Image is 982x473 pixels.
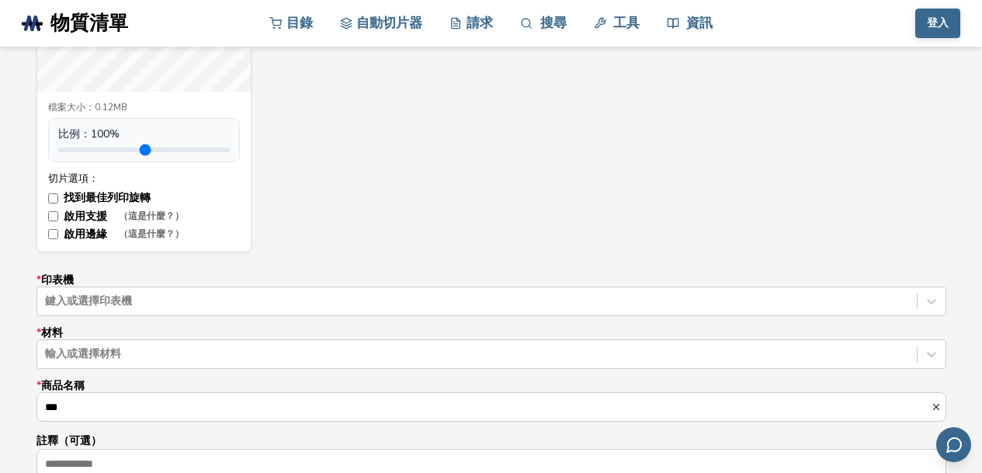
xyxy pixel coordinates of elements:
[45,295,48,308] input: *印表機鍵入或選擇印表機
[286,14,313,32] font: 目錄
[58,127,91,141] font: 比例：
[37,393,931,421] input: *商品名稱
[467,14,493,32] font: 請求
[41,378,85,393] font: 商品名稱
[686,14,713,32] font: 資訊
[48,101,95,113] font: 檔案大小：
[41,273,74,287] font: 印表機
[119,210,184,222] font: （這是什麼？）
[119,228,184,240] font: （這是什麼？）
[45,348,48,360] input: *材料輸入或選擇材料
[48,172,99,185] font: 切片選項：
[95,101,127,113] font: 0.12MB
[540,14,567,32] font: 搜尋
[936,427,971,462] button: 透過電子郵件發送回饋
[931,402,946,412] button: *商品名稱
[36,433,102,448] font: 註釋（可選）
[613,14,640,32] font: 工具
[64,227,107,242] font: 啟用邊緣
[109,127,120,141] font: %
[48,211,58,221] input: 啟用支援（這是什麼？）
[64,209,107,224] font: 啟用支援
[50,10,128,37] font: 物質清單
[64,190,151,205] font: 找到最佳列印旋轉
[356,14,422,32] font: 自動切片器
[91,127,109,141] font: 100
[915,9,960,38] button: 登入
[48,229,58,239] input: 啟用邊緣（這是什麼？）
[927,16,949,30] font: 登入
[48,193,58,203] input: 找到最佳列印旋轉
[41,325,63,340] font: 材料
